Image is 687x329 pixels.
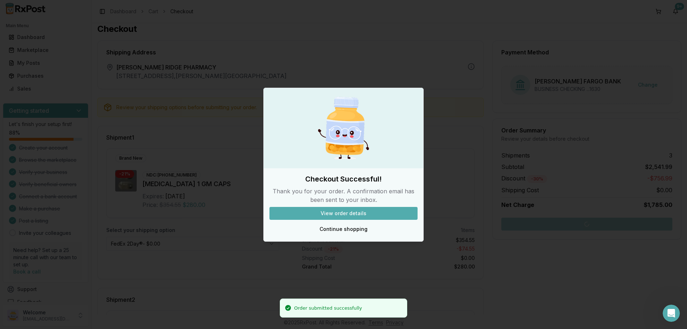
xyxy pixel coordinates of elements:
button: Continue shopping [269,223,418,236]
p: Thank you for your order. A confirmation email has been sent to your inbox. [269,187,418,204]
iframe: Intercom live chat [663,305,680,322]
img: Happy Pill Bottle [309,94,378,163]
button: View order details [269,207,418,220]
h2: Checkout Successful! [269,174,418,184]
